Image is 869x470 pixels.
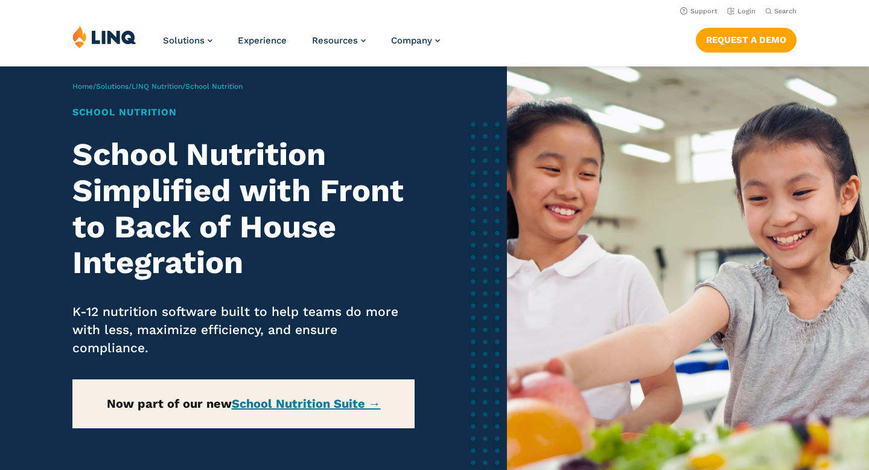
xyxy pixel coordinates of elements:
[391,35,432,46] span: Company
[72,105,415,120] h1: School Nutrition
[696,25,797,52] nav: Button Navigation
[72,82,93,91] a: Home
[765,7,797,16] button: Open Search Bar
[72,25,136,48] img: LINQ | K‑12 Software
[391,35,440,46] a: Company
[232,396,381,411] a: School Nutrition Suite →
[312,35,358,46] span: Resources
[185,82,243,91] span: School Nutrition
[727,7,756,15] a: Login
[163,35,205,46] span: Solutions
[72,303,415,357] p: K-12 nutrition software built to help teams do more with less, maximize efficiency, and ensure co...
[238,35,287,46] a: Experience
[72,82,243,91] span: / / /
[107,396,381,411] strong: Now part of our new
[132,82,182,91] a: LINQ Nutrition
[163,25,440,65] nav: Primary Navigation
[312,35,366,46] a: Resources
[680,7,718,15] a: Support
[163,35,212,46] a: Solutions
[72,137,415,281] h2: School Nutrition Simplified with Front to Back of House Integration
[696,28,797,52] a: Request a Demo
[96,82,129,91] a: Solutions
[774,7,797,15] span: Search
